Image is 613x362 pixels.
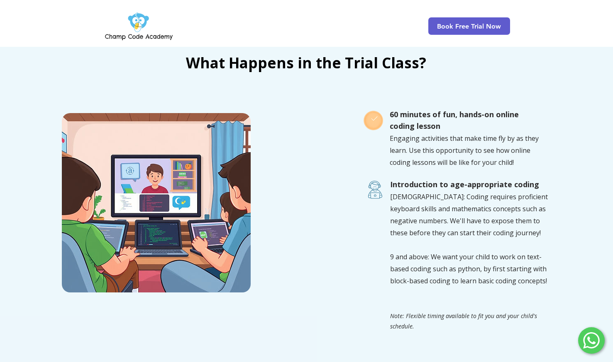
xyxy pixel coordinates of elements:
[428,17,510,35] a: Book Free Trial Now
[390,252,547,285] span: 9 and above: We want your child to work on text-based coding such as python, by first starting wi...
[103,10,174,42] img: Champ Code Academy Logo PNG.png
[437,22,501,30] span: Book Free Trial Now
[62,113,251,292] img: A virtual classroom scene with a coding instructor on-screen and kids watching and coding
[390,109,519,131] span: 60 minutes of fun, hands-on online coding lesson
[390,312,537,330] span: Note: Flexible timing available to fit you and your child's schedule.
[390,192,548,237] span: [DEMOGRAPHIC_DATA]: Coding requires proficient keyboard skills and mathematics concepts such as n...
[390,134,539,167] span: Engaging activities that make time fly by as they learn. Use this opportunity to see how online c...
[186,53,426,72] span: What Happens in the Trial Class?
[390,179,539,189] span: Introduction to age-appropriate coding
